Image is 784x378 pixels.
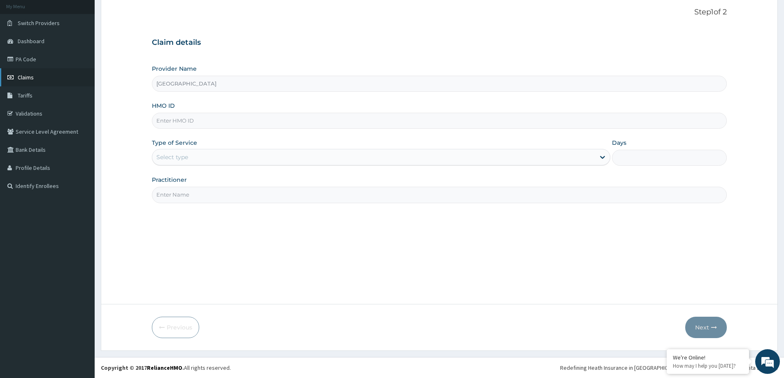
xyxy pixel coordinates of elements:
label: Type of Service [152,139,197,147]
textarea: Type your message and hit 'Enter' [4,225,157,253]
label: Days [612,139,626,147]
button: Next [685,317,727,338]
label: HMO ID [152,102,175,110]
span: We're online! [48,104,114,187]
span: Tariffs [18,92,33,99]
div: Redefining Heath Insurance in [GEOGRAPHIC_DATA] using Telemedicine and Data Science! [560,364,778,372]
strong: Copyright © 2017 . [101,364,184,371]
span: Switch Providers [18,19,60,27]
div: We're Online! [673,354,743,361]
span: Claims [18,74,34,81]
span: Dashboard [18,37,44,45]
h3: Claim details [152,38,727,47]
img: d_794563401_company_1708531726252_794563401 [15,41,33,62]
label: Practitioner [152,176,187,184]
p: How may I help you today? [673,362,743,369]
div: Select type [156,153,188,161]
footer: All rights reserved. [95,357,784,378]
div: Chat with us now [43,46,138,57]
label: Provider Name [152,65,197,73]
button: Previous [152,317,199,338]
div: Minimize live chat window [135,4,155,24]
a: RelianceHMO [147,364,182,371]
input: Enter Name [152,187,727,203]
p: Step 1 of 2 [152,8,727,17]
input: Enter HMO ID [152,113,727,129]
